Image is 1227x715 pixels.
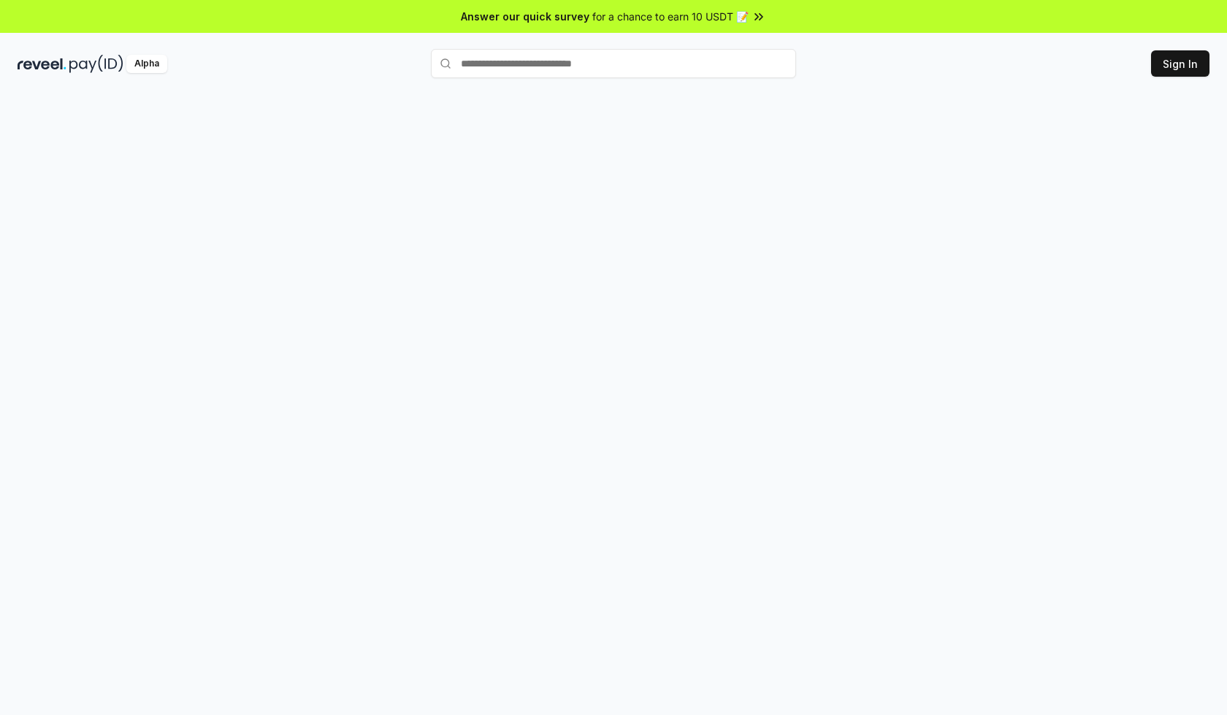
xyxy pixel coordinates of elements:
[592,9,749,24] span: for a chance to earn 10 USDT 📝
[69,55,123,73] img: pay_id
[18,55,66,73] img: reveel_dark
[126,55,167,73] div: Alpha
[1151,50,1209,77] button: Sign In
[461,9,589,24] span: Answer our quick survey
